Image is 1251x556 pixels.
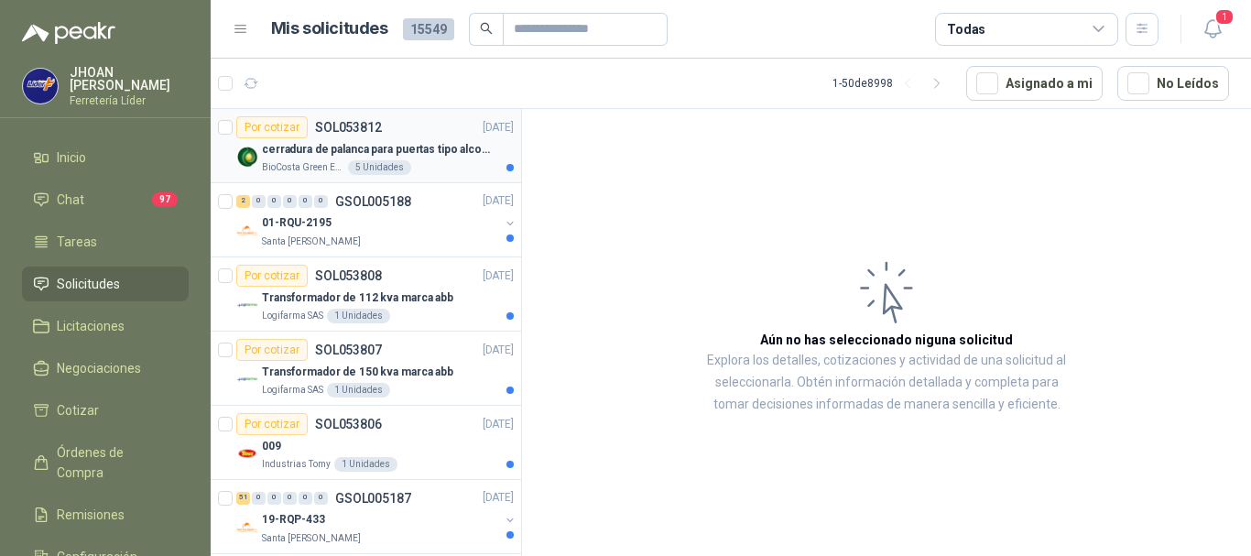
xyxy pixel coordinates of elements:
[267,195,281,208] div: 0
[315,343,382,356] p: SOL053807
[236,116,308,138] div: Por cotizar
[262,234,361,249] p: Santa [PERSON_NAME]
[57,232,97,252] span: Tareas
[152,192,178,207] span: 97
[211,332,521,406] a: Por cotizarSOL053807[DATE] Company LogoTransformador de 150 kva marca abbLogifarma SAS1 Unidades
[262,160,344,175] p: BioCosta Green Energy S.A.S
[262,531,361,546] p: Santa [PERSON_NAME]
[57,190,84,210] span: Chat
[947,19,985,39] div: Todas
[327,309,390,323] div: 1 Unidades
[236,195,250,208] div: 2
[22,393,189,428] a: Cotizar
[236,339,308,361] div: Por cotizar
[22,497,189,532] a: Remisiones
[271,16,388,42] h1: Mis solicitudes
[262,512,325,529] p: 19-RQP-433
[483,490,514,507] p: [DATE]
[70,95,189,106] p: Ferretería Líder
[262,215,332,233] p: 01-RQU-2195
[327,383,390,398] div: 1 Unidades
[236,191,517,249] a: 2 0 0 0 0 0 GSOL005188[DATE] Company Logo01-RQU-2195Santa [PERSON_NAME]
[252,492,266,505] div: 0
[262,383,323,398] p: Logifarma SAS
[314,195,328,208] div: 0
[403,18,454,40] span: 15549
[57,316,125,336] span: Licitaciones
[334,457,397,472] div: 1 Unidades
[22,182,189,217] a: Chat97
[483,193,514,211] p: [DATE]
[262,309,323,323] p: Logifarma SAS
[1196,13,1229,46] button: 1
[236,413,308,435] div: Por cotizar
[483,119,514,136] p: [DATE]
[57,400,99,420] span: Cotizar
[57,358,141,378] span: Negociaciones
[22,22,115,44] img: Logo peakr
[299,195,312,208] div: 0
[22,351,189,386] a: Negociaciones
[315,269,382,282] p: SOL053808
[22,224,189,259] a: Tareas
[760,330,1013,350] h3: Aún no has seleccionado niguna solicitud
[315,121,382,134] p: SOL053812
[23,69,58,104] img: Company Logo
[236,487,517,546] a: 51 0 0 0 0 0 GSOL005187[DATE] Company Logo19-RQP-433Santa [PERSON_NAME]
[480,22,493,35] span: search
[283,492,297,505] div: 0
[705,350,1068,416] p: Explora los detalles, cotizaciones y actividad de una solicitud al seleccionarla. Obtén informaci...
[267,492,281,505] div: 0
[348,160,411,175] div: 5 Unidades
[22,267,189,301] a: Solicitudes
[236,220,258,242] img: Company Logo
[315,418,382,431] p: SOL053806
[1214,8,1235,26] span: 1
[211,109,521,183] a: Por cotizarSOL053812[DATE] Company Logocerradura de palanca para puertas tipo alcoba marca yaleBi...
[236,368,258,390] img: Company Logo
[283,195,297,208] div: 0
[262,438,281,455] p: 009
[70,66,189,92] p: JHOAN [PERSON_NAME]
[1117,66,1229,101] button: No Leídos
[22,435,189,490] a: Órdenes de Compra
[335,195,411,208] p: GSOL005188
[483,416,514,433] p: [DATE]
[299,492,312,505] div: 0
[262,364,453,381] p: Transformador de 150 kva marca abb
[22,309,189,343] a: Licitaciones
[314,492,328,505] div: 0
[236,294,258,316] img: Company Logo
[236,146,258,168] img: Company Logo
[57,505,125,525] span: Remisiones
[483,342,514,359] p: [DATE]
[57,147,86,168] span: Inicio
[236,492,250,505] div: 51
[262,141,490,158] p: cerradura de palanca para puertas tipo alcoba marca yale
[252,195,266,208] div: 0
[236,517,258,539] img: Company Logo
[262,457,331,472] p: Industrias Tomy
[211,257,521,332] a: Por cotizarSOL053808[DATE] Company LogoTransformador de 112 kva marca abbLogifarma SAS1 Unidades
[262,289,453,307] p: Transformador de 112 kva marca abb
[211,406,521,480] a: Por cotizarSOL053806[DATE] Company Logo009Industrias Tomy1 Unidades
[22,140,189,175] a: Inicio
[483,267,514,285] p: [DATE]
[832,69,952,98] div: 1 - 50 de 8998
[236,265,308,287] div: Por cotizar
[335,492,411,505] p: GSOL005187
[57,442,171,483] span: Órdenes de Compra
[966,66,1103,101] button: Asignado a mi
[57,274,120,294] span: Solicitudes
[236,442,258,464] img: Company Logo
